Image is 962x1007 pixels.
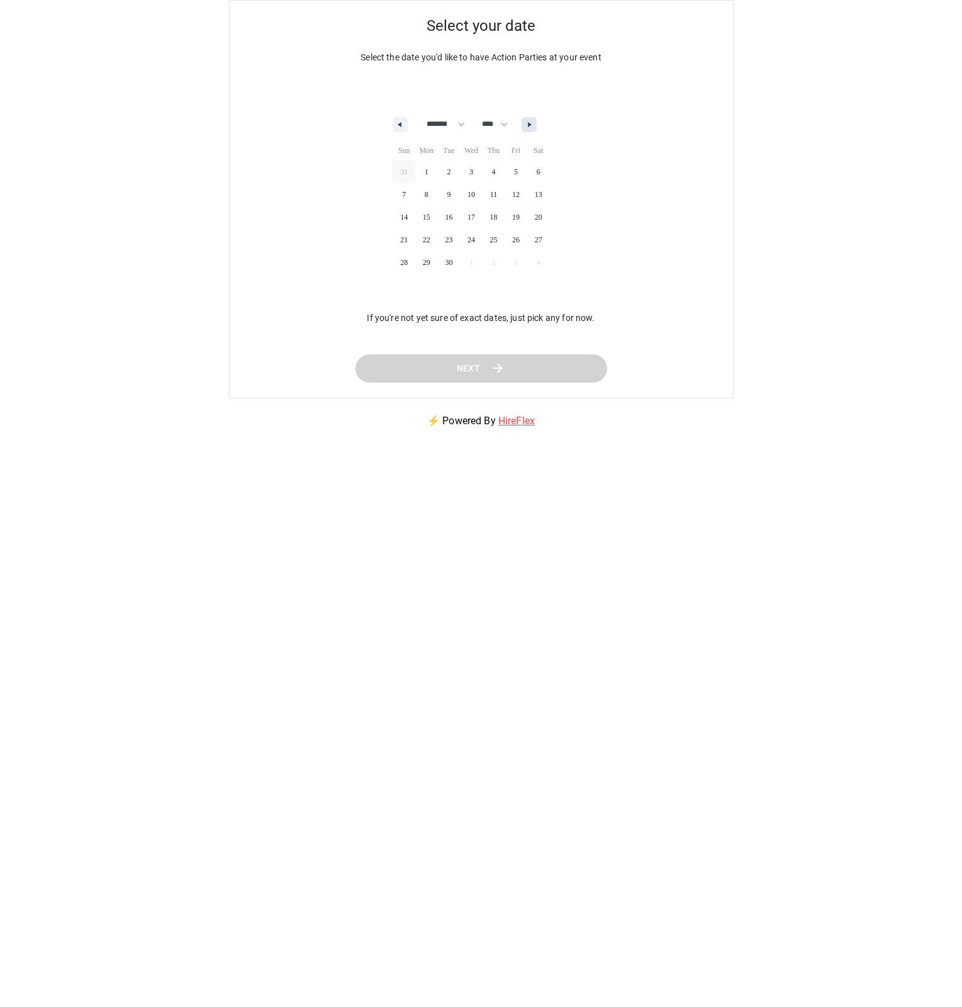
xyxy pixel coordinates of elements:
[415,228,438,251] button: 22
[438,251,461,274] button: 30
[483,228,505,251] button: 25
[412,398,550,444] p: ⚡ Powered By
[415,251,438,274] button: 29
[505,183,527,206] button: 12
[514,160,518,183] span: 5
[415,183,438,206] button: 8
[498,415,535,427] a: HireFlex
[438,206,461,228] button: 16
[355,354,607,383] button: Next
[460,140,483,160] span: Wed
[483,183,505,206] button: 11
[393,140,415,160] span: Sun
[415,206,438,228] button: 15
[445,228,452,251] span: 23
[512,228,520,251] span: 26
[460,206,483,228] button: 17
[415,160,438,183] button: 1
[423,206,430,228] span: 15
[505,228,527,251] button: 26
[535,228,542,251] span: 27
[400,206,408,228] span: 14
[467,206,475,228] span: 17
[492,160,496,183] span: 4
[537,160,540,183] span: 6
[483,206,505,228] button: 18
[490,206,498,228] span: 18
[527,228,550,251] button: 27
[400,228,408,251] span: 21
[438,140,461,160] span: Tue
[527,160,550,183] button: 6
[445,206,452,228] span: 16
[415,140,438,160] span: Mon
[393,228,415,251] button: 21
[490,228,498,251] span: 25
[512,206,520,228] span: 19
[447,160,450,183] span: 2
[527,206,550,228] button: 20
[447,183,450,206] span: 9
[467,183,475,206] span: 10
[460,228,483,251] button: 24
[483,140,505,160] span: Thu
[445,251,452,274] span: 30
[402,183,406,206] span: 7
[457,361,481,376] span: Next
[535,206,542,228] span: 20
[467,228,475,251] span: 24
[527,140,550,160] span: Sat
[460,183,483,206] button: 10
[423,251,430,274] span: 29
[512,183,520,206] span: 12
[438,160,461,183] button: 2
[438,183,461,206] button: 9
[423,228,430,251] span: 22
[367,312,595,324] p: If you're not yet sure of exact dates, just pick any for now.
[505,140,527,160] span: Fri
[505,160,527,183] button: 5
[425,160,428,183] span: 1
[460,160,483,183] button: 3
[483,160,505,183] button: 4
[527,183,550,206] button: 13
[393,251,415,274] button: 28
[535,183,542,206] span: 13
[438,228,461,251] button: 23
[425,183,428,206] span: 8
[393,183,415,206] button: 7
[490,183,498,206] span: 11
[400,251,408,274] span: 28
[505,206,527,228] button: 19
[230,51,733,64] p: Select the date you'd like to have Action Parties at your event
[469,160,473,183] span: 3
[393,206,415,228] button: 14
[230,1,733,51] h5: Select your date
